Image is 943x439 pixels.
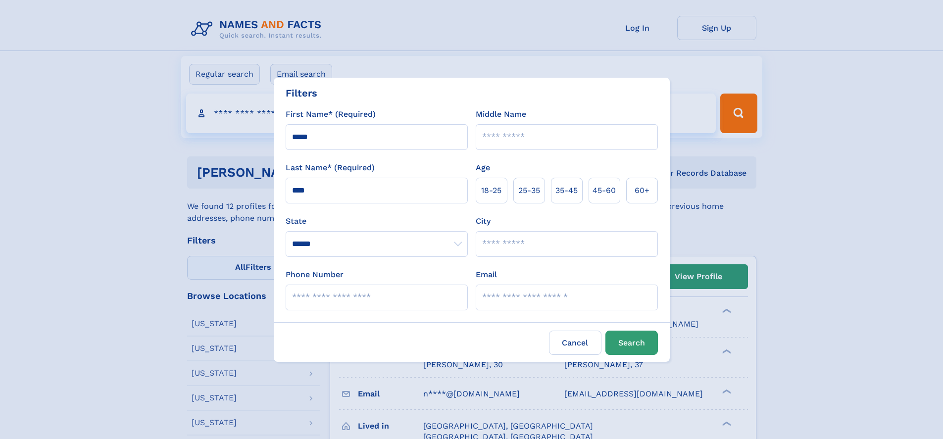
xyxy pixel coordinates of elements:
[476,162,490,174] label: Age
[481,185,501,196] span: 18‑25
[286,269,344,281] label: Phone Number
[555,185,578,196] span: 35‑45
[476,215,491,227] label: City
[286,215,468,227] label: State
[605,331,658,355] button: Search
[286,86,317,100] div: Filters
[286,108,376,120] label: First Name* (Required)
[518,185,540,196] span: 25‑35
[286,162,375,174] label: Last Name* (Required)
[476,108,526,120] label: Middle Name
[549,331,601,355] label: Cancel
[476,269,497,281] label: Email
[635,185,649,196] span: 60+
[593,185,616,196] span: 45‑60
